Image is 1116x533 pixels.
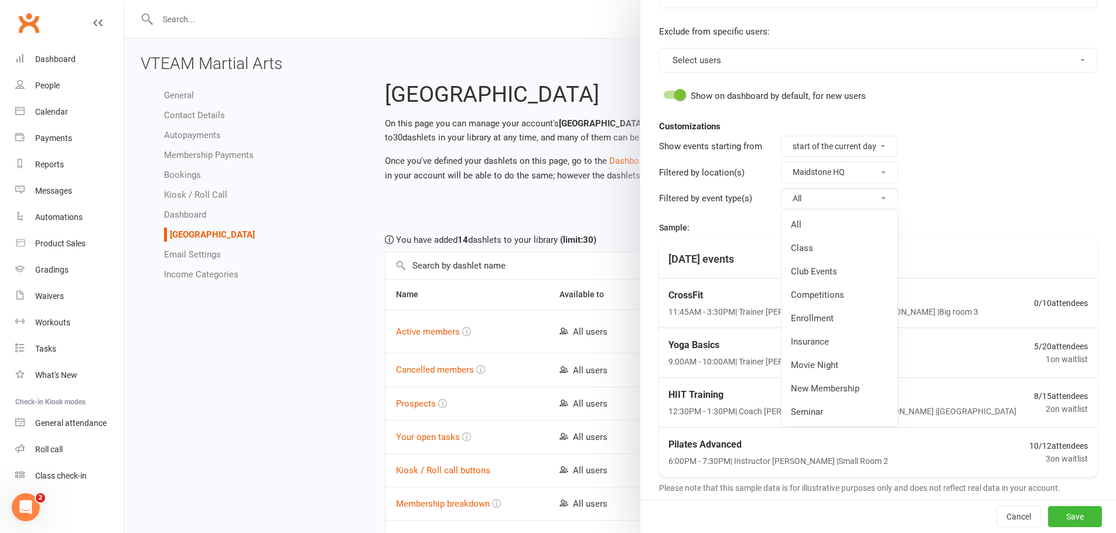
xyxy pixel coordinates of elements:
span: Filtered by location(s) [659,166,776,180]
button: Select users [659,48,1097,73]
p: Exclude from specific users: [659,25,1097,39]
a: Roll call [15,436,124,463]
span: Yoga Basics [668,338,882,353]
span: 11:45AM - 3:30PM | Trainer [PERSON_NAME] and Trainer [PERSON_NAME] | Big room 3 [668,305,978,318]
span: 12:30PM - 1:30PM | Coach [PERSON_NAME] and Trainer [PERSON_NAME] | [GEOGRAPHIC_DATA] [668,405,1016,418]
a: Class kiosk mode [15,463,124,489]
div: Messages [35,186,72,195]
a: General attendance kiosk mode [15,410,124,436]
a: Workouts [15,310,124,336]
a: Tasks [15,336,124,362]
a: Reports [15,152,124,178]
a: Payments [15,125,124,152]
span: CrossFit [668,288,978,303]
div: Waivers [35,291,64,301]
a: Product Sales [15,231,124,257]
span: 9:00AM - 10:00AM | Trainer [PERSON_NAME] | Yoga Studio 1 [668,355,882,368]
a: Waivers [15,283,124,310]
span: 10 / 12 attendees [1029,439,1088,452]
a: Clubworx [14,8,43,37]
a: Gradings [15,257,124,283]
a: Enrollment [781,307,897,330]
label: Sample: [659,221,690,234]
a: Club Events [781,260,897,283]
button: Save [1048,506,1102,527]
div: Payments [35,133,72,143]
button: All [781,188,898,209]
span: Filtered by event type(s) [659,191,776,205]
a: New Membership [781,377,897,400]
a: What's New [15,362,124,388]
span: 8 / 15 attendees [1034,390,1088,403]
span: 2 on waitlist [1034,403,1088,415]
span: 6:00PM - 7:30PM | Instructor [PERSON_NAME] | Small Room 2 [668,455,888,467]
a: All [781,213,897,236]
a: Dashboard [15,46,124,73]
a: Calendar [15,99,124,125]
span: 3 on waitlist [1029,452,1088,465]
span: Show events starting from [659,139,776,153]
div: Product Sales [35,239,86,248]
a: Competitions [781,283,897,307]
span: 1 on waitlist [1034,353,1088,366]
div: Reports [35,160,64,169]
div: Dashboard [35,54,76,64]
div: General attendance [35,418,107,428]
a: Class [781,236,897,260]
h3: [DATE] events [659,249,743,270]
span: 5 / 20 attendees [1034,340,1088,353]
button: Maidstone HQ [781,161,898,183]
a: Automations [15,204,124,231]
a: Movie Night [781,353,897,377]
span: HIIT Training [668,387,1016,403]
strong: Customizations [659,121,721,132]
span: 0 / 10 attendees [1034,297,1088,310]
div: Class check-in [35,471,87,480]
div: Tasks [35,344,56,353]
div: Workouts [35,318,70,327]
span: 2 [36,493,45,503]
div: What's New [35,370,77,380]
div: Automations [35,212,83,222]
div: Roll call [35,445,63,454]
div: Please note that this sample data is for illustrative purposes only and does not reflect real dat... [659,482,1097,494]
a: People [15,73,124,99]
div: People [35,81,60,90]
div: Gradings [35,265,69,274]
span: Pilates Advanced [668,437,888,452]
div: Calendar [35,107,68,116]
iframe: Intercom live chat [12,493,40,521]
a: Insurance [781,330,897,353]
div: Show on dashboard by default, for new users [659,89,1097,103]
a: Seminar [781,400,897,424]
a: Messages [15,178,124,204]
button: Cancel [996,506,1041,527]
